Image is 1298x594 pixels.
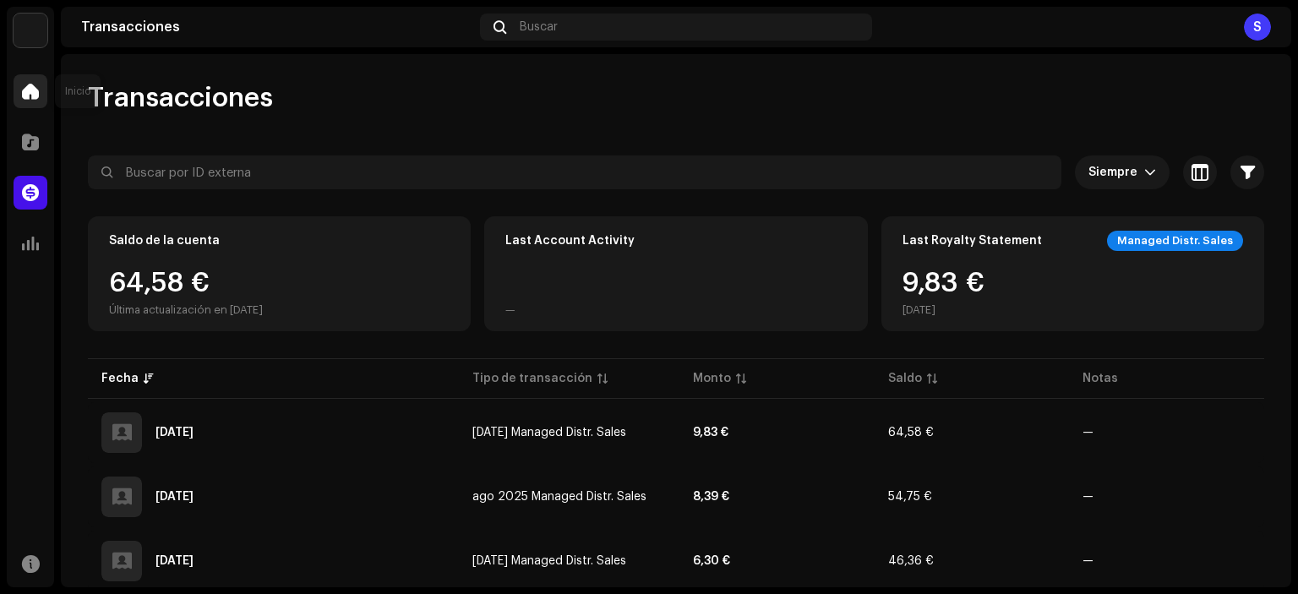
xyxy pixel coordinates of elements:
[693,555,730,567] strong: 6,30 €
[1083,555,1093,567] re-a-table-badge: —
[88,155,1061,189] input: Buscar por ID externa
[472,555,626,567] span: jul 2025 Managed Distr. Sales
[903,303,984,317] div: [DATE]
[101,370,139,387] div: Fecha
[1083,427,1093,439] re-a-table-badge: —
[1144,155,1156,189] div: dropdown trigger
[693,370,731,387] div: Monto
[1244,14,1271,41] div: S
[888,370,922,387] div: Saldo
[888,555,934,567] span: 46,36 €
[1088,155,1144,189] span: Siempre
[109,234,220,248] div: Saldo de la cuenta
[472,491,646,503] span: ago 2025 Managed Distr. Sales
[472,427,626,439] span: sept 2025 Managed Distr. Sales
[155,427,194,439] div: 1 oct 2025
[472,370,592,387] div: Tipo de transacción
[14,14,47,47] img: 297a105e-aa6c-4183-9ff4-27133c00f2e2
[888,491,932,503] span: 54,75 €
[505,303,515,317] div: —
[88,81,273,115] span: Transacciones
[903,234,1042,248] div: Last Royalty Statement
[693,491,729,503] strong: 8,39 €
[520,20,558,34] span: Buscar
[155,491,194,503] div: 5 sept 2025
[693,427,728,439] strong: 9,83 €
[888,427,934,439] span: 64,58 €
[1083,491,1093,503] re-a-table-badge: —
[81,20,473,34] div: Transacciones
[1107,231,1243,251] div: Managed Distr. Sales
[155,555,194,567] div: 31 jul 2025
[505,234,635,248] div: Last Account Activity
[109,303,263,317] div: Última actualización en [DATE]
